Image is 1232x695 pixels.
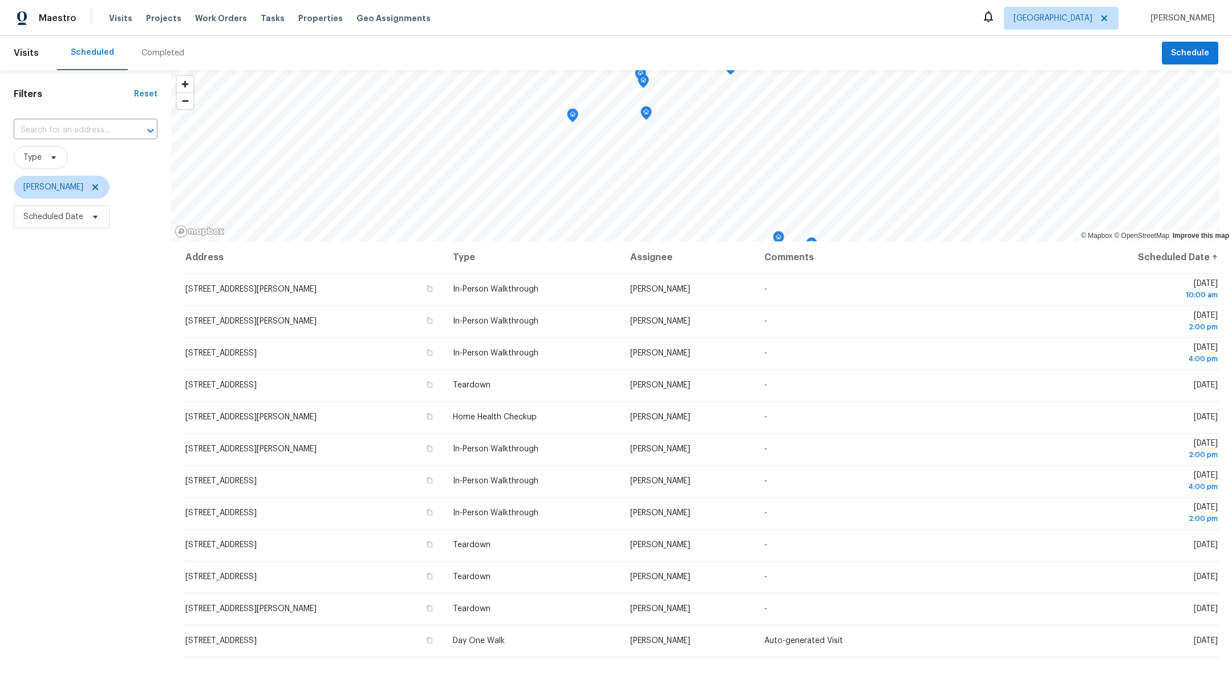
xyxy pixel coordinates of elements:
[630,349,690,357] span: [PERSON_NAME]
[630,317,690,325] span: [PERSON_NAME]
[630,605,690,613] span: [PERSON_NAME]
[1014,13,1092,24] span: [GEOGRAPHIC_DATA]
[1194,637,1218,645] span: [DATE]
[424,507,435,518] button: Copy Address
[23,181,83,193] span: [PERSON_NAME]
[424,635,435,645] button: Copy Address
[1074,289,1218,301] div: 10:00 am
[630,541,690,549] span: [PERSON_NAME]
[185,445,317,453] span: [STREET_ADDRESS][PERSON_NAME]
[453,381,491,389] span: Teardown
[453,509,538,517] span: In-Person Walkthrough
[1173,232,1229,240] a: Improve this map
[39,13,76,24] span: Maestro
[177,76,193,92] button: Zoom in
[356,13,431,24] span: Geo Assignments
[424,539,435,549] button: Copy Address
[185,413,317,421] span: [STREET_ADDRESS][PERSON_NAME]
[764,605,767,613] span: -
[424,571,435,581] button: Copy Address
[424,347,435,358] button: Copy Address
[1074,481,1218,492] div: 4:00 pm
[453,445,538,453] span: In-Person Walkthrough
[453,637,505,645] span: Day One Walk
[146,13,181,24] span: Projects
[453,413,537,421] span: Home Health Checkup
[23,211,83,223] span: Scheduled Date
[143,123,159,139] button: Open
[1114,232,1169,240] a: OpenStreetMap
[14,122,125,139] input: Search for an address...
[71,47,114,58] div: Scheduled
[453,605,491,613] span: Teardown
[424,284,435,294] button: Copy Address
[298,13,343,24] span: Properties
[14,88,134,100] h1: Filters
[630,509,690,517] span: [PERSON_NAME]
[630,477,690,485] span: [PERSON_NAME]
[764,573,767,581] span: -
[630,413,690,421] span: [PERSON_NAME]
[1074,503,1218,524] span: [DATE]
[764,317,767,325] span: -
[195,13,247,24] span: Work Orders
[1074,280,1218,301] span: [DATE]
[453,477,538,485] span: In-Person Walkthrough
[1081,232,1112,240] a: Mapbox
[1074,513,1218,524] div: 2:00 pm
[773,231,784,249] div: Map marker
[134,88,157,100] div: Reset
[635,67,646,85] div: Map marker
[261,14,285,22] span: Tasks
[177,93,193,109] span: Zoom out
[175,225,225,238] a: Mapbox homepage
[185,637,257,645] span: [STREET_ADDRESS]
[185,573,257,581] span: [STREET_ADDRESS]
[185,605,317,613] span: [STREET_ADDRESS][PERSON_NAME]
[453,541,491,549] span: Teardown
[453,317,538,325] span: In-Person Walkthrough
[638,74,649,92] div: Map marker
[630,445,690,453] span: [PERSON_NAME]
[1074,449,1218,460] div: 2:00 pm
[1074,471,1218,492] span: [DATE]
[424,316,435,326] button: Copy Address
[185,349,257,357] span: [STREET_ADDRESS]
[424,443,435,454] button: Copy Address
[764,477,767,485] span: -
[185,477,257,485] span: [STREET_ADDRESS]
[1074,321,1218,333] div: 2:00 pm
[1074,312,1218,333] span: [DATE]
[1074,439,1218,460] span: [DATE]
[1065,241,1218,273] th: Scheduled Date ↑
[141,47,184,59] div: Completed
[755,241,1065,273] th: Comments
[1146,13,1215,24] span: [PERSON_NAME]
[23,152,42,163] span: Type
[185,241,444,273] th: Address
[453,285,538,293] span: In-Person Walkthrough
[1194,381,1218,389] span: [DATE]
[171,70,1219,241] canvas: Map
[185,541,257,549] span: [STREET_ADDRESS]
[630,573,690,581] span: [PERSON_NAME]
[453,349,538,357] span: In-Person Walkthrough
[630,637,690,645] span: [PERSON_NAME]
[424,475,435,486] button: Copy Address
[1074,353,1218,365] div: 4:00 pm
[630,381,690,389] span: [PERSON_NAME]
[764,541,767,549] span: -
[444,241,622,273] th: Type
[453,573,491,581] span: Teardown
[424,603,435,613] button: Copy Address
[424,379,435,390] button: Copy Address
[1194,413,1218,421] span: [DATE]
[1162,42,1218,65] button: Schedule
[177,92,193,109] button: Zoom out
[185,285,317,293] span: [STREET_ADDRESS][PERSON_NAME]
[1194,605,1218,613] span: [DATE]
[424,411,435,422] button: Copy Address
[185,509,257,517] span: [STREET_ADDRESS]
[185,381,257,389] span: [STREET_ADDRESS]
